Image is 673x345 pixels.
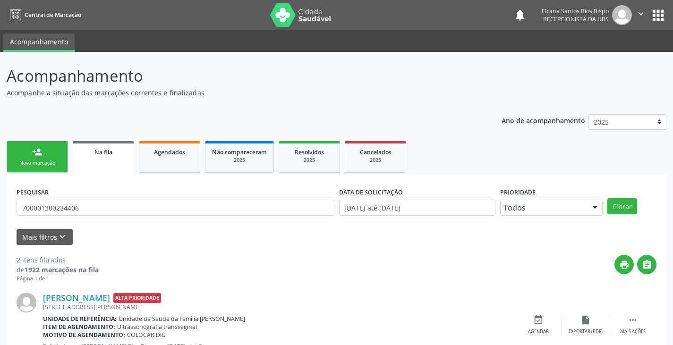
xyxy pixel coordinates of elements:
i: event_available [533,315,544,325]
i: keyboard_arrow_down [57,232,68,242]
div: Elcana Santos Rios Bispo [542,7,609,15]
span: Cancelados [360,148,392,156]
div: Nova marcação [14,160,61,167]
span: Ultrassonografia transvaginal [117,323,197,331]
button: Mais filtroskeyboard_arrow_down [17,229,73,245]
label: PESQUISAR [17,185,49,200]
div: [STREET_ADDRESS][PERSON_NAME] [43,303,515,311]
span: Alta Prioridade [113,293,161,303]
i: print [619,260,630,270]
i:  [628,315,638,325]
p: Ano de acompanhamento [502,114,585,126]
a: Central de Marcação [7,7,81,23]
div: 2 itens filtrados [17,255,99,265]
button: notifications [513,8,527,22]
label: DATA DE SOLICITAÇÃO [339,185,403,200]
span: COLOCAR DIU [127,331,166,339]
div: 2025 [352,157,399,164]
p: Acompanhe a situação das marcações correntes e finalizadas [7,88,469,98]
p: Acompanhamento [7,64,469,88]
b: Item de agendamento: [43,323,115,331]
button:  [637,255,656,274]
span: Recepcionista da UBS [543,15,609,23]
i:  [636,8,646,19]
div: 2025 [286,157,333,164]
span: Todos [503,203,584,212]
span: Agendados [154,148,185,156]
button:  [632,5,650,25]
img: img [612,5,632,25]
span: Na fila [94,148,112,156]
img: img [17,293,36,312]
div: Mais ações [620,328,646,335]
b: Unidade de referência: [43,315,117,323]
span: Unidade da Saude da Familia [PERSON_NAME] [119,315,245,323]
div: 2025 [212,157,267,164]
div: Exportar (PDF) [569,328,603,335]
input: Nome, CNS [17,200,334,216]
a: [PERSON_NAME] [43,293,110,303]
div: person_add [32,147,43,157]
b: Motivo de agendamento: [43,331,125,339]
button: Filtrar [607,198,637,214]
div: Página 1 de 1 [17,275,99,283]
i:  [642,260,652,270]
a: Acompanhamento [3,34,75,52]
button: apps [650,7,666,24]
div: Agendar [528,328,549,335]
span: Não compareceram [212,148,267,156]
button: print [614,255,634,274]
input: Selecione um intervalo [339,200,495,216]
span: Central de Marcação [25,11,81,19]
i: insert_drive_file [580,315,591,325]
div: de [17,265,99,275]
label: Prioridade [500,185,536,200]
strong: 1922 marcações na fila [25,265,99,274]
span: Resolvidos [295,148,324,156]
